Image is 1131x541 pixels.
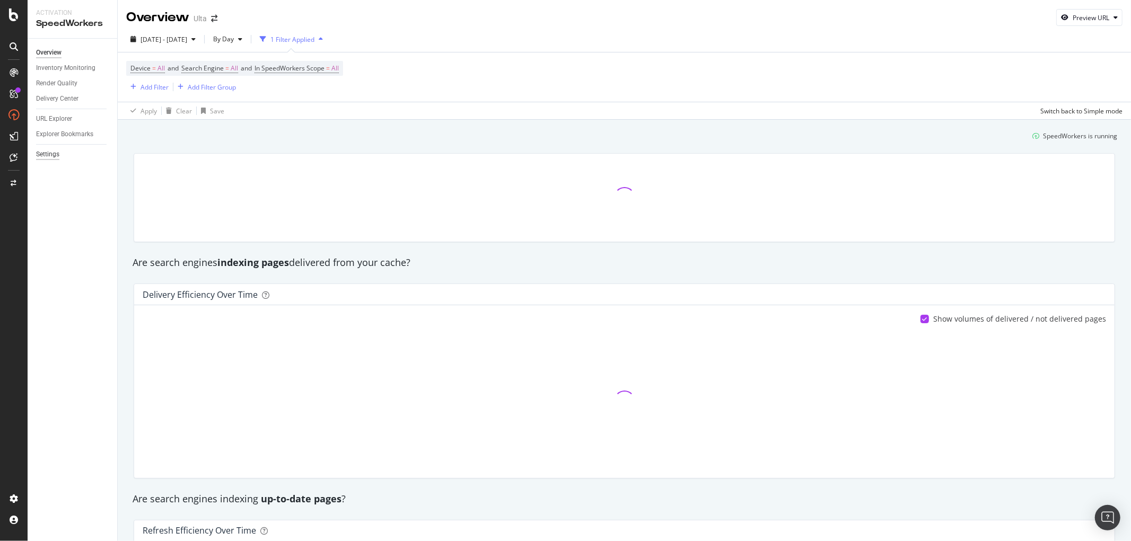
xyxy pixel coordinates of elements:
[126,31,200,48] button: [DATE] - [DATE]
[36,113,110,125] a: URL Explorer
[225,64,229,73] span: =
[933,314,1106,324] div: Show volumes of delivered / not delivered pages
[130,64,151,73] span: Device
[181,64,224,73] span: Search Engine
[1056,9,1123,26] button: Preview URL
[126,102,157,119] button: Apply
[188,83,236,92] div: Add Filter Group
[241,64,252,73] span: and
[194,13,207,24] div: Ulta
[270,35,314,44] div: 1 Filter Applied
[141,35,187,44] span: [DATE] - [DATE]
[141,83,169,92] div: Add Filter
[152,64,156,73] span: =
[1040,107,1123,116] div: Switch back to Simple mode
[210,107,224,116] div: Save
[326,64,330,73] span: =
[1095,505,1120,530] div: Open Intercom Messenger
[127,492,1121,506] div: Are search engines indexing ?
[197,102,224,119] button: Save
[36,149,110,160] a: Settings
[261,492,341,505] strong: up-to-date pages
[143,525,256,536] div: Refresh Efficiency over time
[176,107,192,116] div: Clear
[143,289,258,300] div: Delivery Efficiency over time
[36,93,110,104] a: Delivery Center
[126,8,189,26] div: Overview
[36,149,59,160] div: Settings
[36,93,78,104] div: Delivery Center
[36,8,109,17] div: Activation
[36,47,110,58] a: Overview
[231,61,238,76] span: All
[127,256,1121,270] div: Are search engines delivered from your cache?
[209,34,234,43] span: By Day
[36,63,95,74] div: Inventory Monitoring
[36,78,77,89] div: Render Quality
[1073,13,1109,22] div: Preview URL
[331,61,339,76] span: All
[36,17,109,30] div: SpeedWorkers
[36,113,72,125] div: URL Explorer
[1043,131,1117,140] div: SpeedWorkers is running
[36,129,110,140] a: Explorer Bookmarks
[36,63,110,74] a: Inventory Monitoring
[217,256,289,269] strong: indexing pages
[168,64,179,73] span: and
[256,31,327,48] button: 1 Filter Applied
[141,107,157,116] div: Apply
[211,15,217,22] div: arrow-right-arrow-left
[209,31,247,48] button: By Day
[173,81,236,93] button: Add Filter Group
[126,81,169,93] button: Add Filter
[1036,102,1123,119] button: Switch back to Simple mode
[36,78,110,89] a: Render Quality
[157,61,165,76] span: All
[36,129,93,140] div: Explorer Bookmarks
[162,102,192,119] button: Clear
[255,64,325,73] span: In SpeedWorkers Scope
[36,47,62,58] div: Overview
